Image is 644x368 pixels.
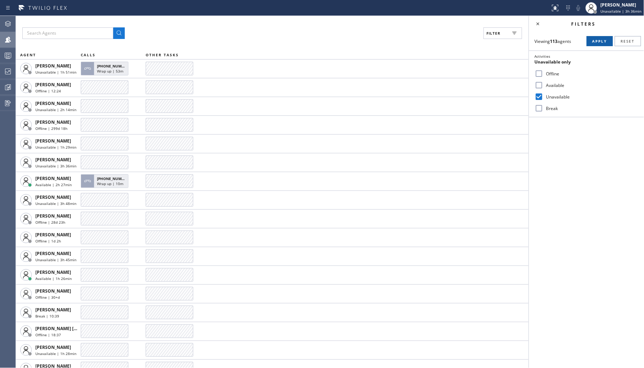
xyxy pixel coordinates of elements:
[81,60,131,78] button: [PHONE_NUMBER]Wrap up | 53m
[35,201,76,206] span: Unavailable | 3h 48min
[35,269,71,275] span: [PERSON_NAME]
[35,288,71,294] span: [PERSON_NAME]
[35,344,71,350] span: [PERSON_NAME]
[35,63,71,69] span: [PERSON_NAME]
[543,82,638,88] label: Available
[97,176,130,181] span: [PHONE_NUMBER]
[35,250,71,257] span: [PERSON_NAME]
[615,36,641,46] button: Reset
[573,3,583,13] button: Mute
[35,126,67,131] span: Offline | 299d 18h
[97,63,130,69] span: [PHONE_NUMBER]
[550,38,558,44] strong: 113
[535,38,572,44] span: Viewing agents
[535,54,638,59] div: Activities
[35,107,76,112] span: Unavailable | 2h 14min
[35,276,72,281] span: Available | 1h 26min
[35,213,71,219] span: [PERSON_NAME]
[572,21,596,27] span: Filters
[35,182,72,187] span: Available | 2h 27min
[35,157,71,163] span: [PERSON_NAME]
[592,39,607,44] span: Apply
[146,52,179,57] span: OTHER TASKS
[487,31,501,36] span: Filter
[35,88,61,93] span: Offline | 12:24
[35,307,71,313] span: [PERSON_NAME]
[543,71,638,77] label: Offline
[621,39,635,44] span: Reset
[35,145,76,150] span: Unavailable | 1h 29min
[587,36,613,46] button: Apply
[35,295,60,300] span: Offline | 30+d
[35,220,65,225] span: Offline | 28d 23h
[81,172,131,190] button: [PHONE_NUMBER]Wrap up | 10m
[35,332,61,337] span: Offline | 18:37
[35,175,71,181] span: [PERSON_NAME]
[35,70,76,75] span: Unavailable | 1h 51min
[35,119,71,125] span: [PERSON_NAME]
[601,2,642,8] div: [PERSON_NAME]
[35,257,76,262] span: Unavailable | 3h 45min
[35,100,71,106] span: [PERSON_NAME]
[22,27,113,39] input: Search Agents
[35,82,71,88] span: [PERSON_NAME]
[35,138,71,144] span: [PERSON_NAME]
[601,9,642,14] span: Unavailable | 3h 36min
[97,181,123,186] span: Wrap up | 10m
[543,94,638,100] label: Unavailable
[35,314,59,319] span: Break | 10:39
[81,52,96,57] span: CALLS
[35,325,108,332] span: [PERSON_NAME] [PERSON_NAME]
[484,27,522,39] button: Filter
[543,105,638,111] label: Break
[35,351,76,356] span: Unavailable | 1h 28min
[97,69,123,74] span: Wrap up | 53m
[35,163,76,168] span: Unavailable | 3h 36min
[35,238,61,244] span: Offline | 1d 2h
[535,59,571,65] span: Unavailable only
[35,232,71,238] span: [PERSON_NAME]
[35,194,71,200] span: [PERSON_NAME]
[20,52,36,57] span: AGENT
